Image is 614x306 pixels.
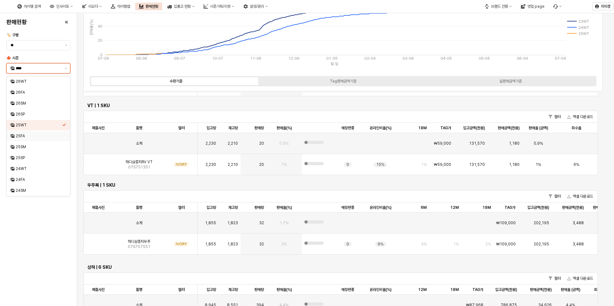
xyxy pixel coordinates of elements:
span: 판매율(%) [276,287,292,292]
span: 12M [450,205,459,210]
span: 1,855 [205,242,216,247]
label: 실판매금액기준 [427,78,594,84]
span: TAG가 [472,287,483,292]
label: Tag판매금액기준 [259,78,427,84]
span: 07S757551 [128,244,150,249]
span: TAG가 [504,205,515,210]
span: 1,180 [509,141,520,146]
span: 컬러 [178,125,185,131]
span: 6% [574,162,579,167]
div: 아이템맵 [107,3,134,10]
span: 0 [346,242,349,247]
div: 리오더 [78,3,106,10]
span: 2,230 [206,162,216,167]
span: 🍁 시즌 [6,56,19,60]
span: 품명 [136,125,142,131]
span: 2,210 [228,162,238,167]
span: 0.9% [534,141,543,146]
span: ₩109,000 [496,242,516,247]
span: 3,488 [573,220,584,225]
div: 브랜드 전환 [481,3,516,10]
span: 제품사진 [92,125,105,131]
span: 재고량 [228,205,238,210]
span: 하디삼중지우주 [128,239,150,244]
span: 매장편중 [341,205,354,210]
span: 판매량 [254,125,264,131]
span: 판매량 [254,205,264,210]
span: 15% [376,162,384,167]
span: ₩59,000 [434,141,451,146]
span: 판매금액(천원) [562,205,584,210]
h4: 판매현황 [6,19,27,25]
span: 품명 [136,205,142,210]
span: 1,180 [509,162,520,167]
span: 32 [259,242,264,247]
div: 설정/관리 [240,3,272,10]
main: App Frame [77,13,614,306]
span: 온라인비율(%) [370,287,391,292]
span: 컬러 [178,287,185,292]
div: 아이템맵 [117,4,130,9]
span: 재고량 [228,287,238,292]
span: 제품사진 [92,287,105,292]
div: 영업 page [527,4,544,9]
div: 시즌기획/리뷰 [210,4,231,9]
span: 소계 [136,220,142,225]
span: IVORY [176,242,187,247]
label: 수량기준 [92,78,259,84]
span: 0 [346,162,349,167]
div: 인사이트 [56,4,69,9]
span: 2,230 [206,141,216,146]
span: 1,823 [227,220,238,225]
div: 26SP [16,112,62,117]
span: 매장편중 [341,287,354,292]
div: 브랜드 전환 [491,4,508,9]
h6: 상하 | 6 SKU [87,264,594,270]
span: TAG가 [440,125,451,131]
span: 🏷️ 구분 [6,33,19,37]
span: 6M [421,205,427,210]
span: 1% [453,242,459,247]
span: 2% [281,242,287,247]
span: 품명 [136,287,142,292]
span: 재고량 [228,125,238,131]
h6: 우주복 | 1 SKU [87,182,594,188]
div: 아이템 검색 [24,4,41,9]
div: 24FA [16,177,62,182]
span: 입고금액(천원) [527,205,549,210]
div: 24WT [16,166,62,171]
span: 판매율 (금액) [593,205,612,210]
div: Menu item 6 [549,3,566,10]
div: 26SM [16,101,62,106]
div: 24SM [16,188,62,193]
div: 인사이트 [46,3,77,10]
span: 판매율(%) [276,125,292,131]
span: 12M [418,287,427,292]
span: 판매금액(천원) [530,287,552,292]
span: 202,195 [534,220,549,225]
div: 25SM [16,144,62,149]
div: 입출고 현황 [163,3,198,10]
span: 입고금액(천원) [463,125,485,131]
p: 지미경 [601,4,610,9]
div: 실판매금액기준 [499,79,522,83]
span: 3,488 [573,242,584,247]
div: 영업 page [517,3,548,10]
span: 0.9% [279,141,289,146]
span: 1% [281,162,287,167]
span: 하디삼중지RV VT [126,159,153,165]
span: 판매금액(천원) [498,125,520,131]
span: 입고량 [206,287,216,292]
button: 필터 [546,113,563,121]
div: Tag판매금액기준 [330,79,356,83]
button: 필터 [546,275,563,282]
span: 1% [536,162,541,167]
span: 32 [259,220,264,225]
span: 소계 [136,141,142,146]
button: 엑셀 다운로드 [565,275,596,282]
button: 엑셀 다운로드 [565,192,596,200]
div: 26FA [16,90,62,95]
div: 설정/관리 [250,4,264,9]
span: 온라인비율(%) [370,125,391,131]
span: 1.7% [280,220,289,225]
